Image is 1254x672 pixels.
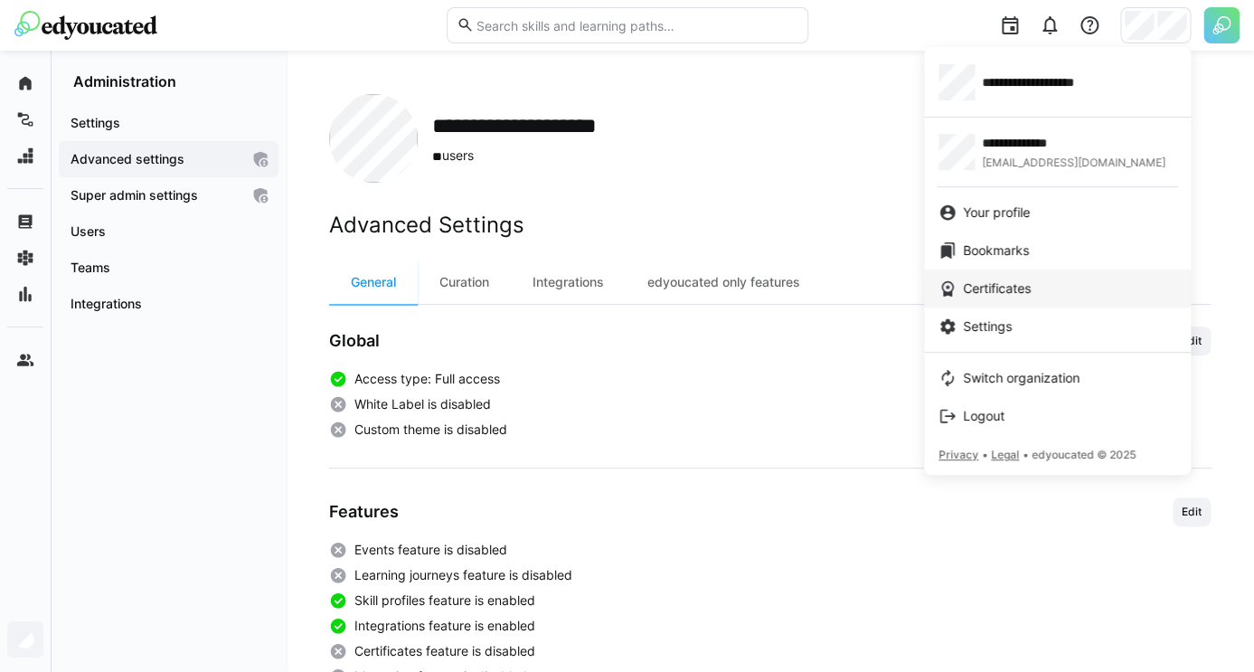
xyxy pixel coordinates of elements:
span: [EMAIL_ADDRESS][DOMAIN_NAME] [982,156,1165,170]
span: • [1023,448,1028,461]
span: Privacy [938,448,978,461]
span: Settings [962,317,1011,336]
span: Certificates [962,279,1030,298]
span: Logout [962,407,1004,425]
span: Your profile [962,203,1029,222]
span: Legal [991,448,1019,461]
span: edyoucated © 2025 [1032,448,1136,461]
span: Bookmarks [962,241,1028,260]
span: Switch organization [962,369,1079,387]
span: • [982,448,987,461]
